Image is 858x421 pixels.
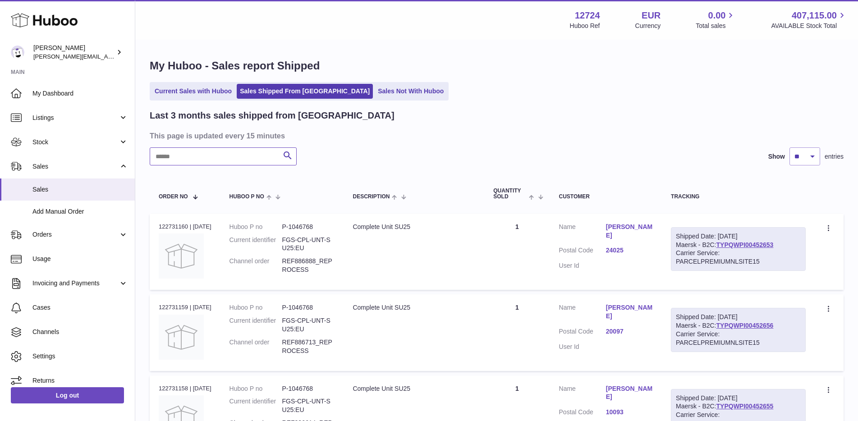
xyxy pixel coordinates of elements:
dt: Current identifier [229,236,282,253]
span: Order No [159,194,188,200]
img: sebastian@ffern.co [11,46,24,59]
dd: FGS-CPL-UNT-SU25:EU [282,316,335,334]
span: Add Manual Order [32,207,128,216]
dt: Name [559,223,606,242]
div: Tracking [671,194,806,200]
span: Description [353,194,390,200]
dd: P-1046768 [282,303,335,312]
h2: Last 3 months sales shipped from [GEOGRAPHIC_DATA] [150,110,395,122]
span: Returns [32,376,128,385]
a: TYPQWPI00452655 [716,403,774,410]
img: no-photo.jpg [159,233,204,279]
div: Complete Unit SU25 [353,384,475,393]
span: My Dashboard [32,89,128,98]
span: Quantity Sold [493,188,527,200]
a: 24025 [606,246,653,255]
td: 1 [484,294,550,371]
span: AVAILABLE Stock Total [771,22,847,30]
a: 10093 [606,408,653,416]
div: Carrier Service: PARCELPREMIUMNLSITE15 [676,330,801,347]
dt: Huboo P no [229,223,282,231]
a: Log out [11,387,124,403]
div: 122731160 | [DATE] [159,223,211,231]
dt: Huboo P no [229,384,282,393]
dt: Name [559,303,606,323]
dd: FGS-CPL-UNT-SU25:EU [282,397,335,414]
div: Shipped Date: [DATE] [676,313,801,321]
h1: My Huboo - Sales report Shipped [150,59,844,73]
a: TYPQWPI00452653 [716,241,774,248]
div: [PERSON_NAME] [33,44,115,61]
dt: User Id [559,261,606,270]
img: no-photo.jpg [159,315,204,360]
div: Shipped Date: [DATE] [676,394,801,403]
dt: Name [559,384,606,404]
span: Huboo P no [229,194,264,200]
span: Settings [32,352,128,361]
a: 407,115.00 AVAILABLE Stock Total [771,9,847,30]
strong: EUR [642,9,661,22]
div: Maersk - B2C: [671,308,806,352]
dt: Channel order [229,257,282,274]
strong: 12724 [575,9,600,22]
span: 0.00 [708,9,726,22]
span: [PERSON_NAME][EMAIL_ADDRESS][DOMAIN_NAME] [33,53,181,60]
div: 122731158 | [DATE] [159,384,211,393]
dt: Current identifier [229,397,282,414]
span: Sales [32,162,119,171]
div: Carrier Service: PARCELPREMIUMNLSITE15 [676,249,801,266]
a: Sales Shipped From [GEOGRAPHIC_DATA] [237,84,373,99]
span: 407,115.00 [792,9,837,22]
a: Current Sales with Huboo [151,84,235,99]
dt: Postal Code [559,327,606,338]
span: Sales [32,185,128,194]
td: 1 [484,214,550,290]
dd: P-1046768 [282,384,335,393]
span: entries [825,152,844,161]
div: 122731159 | [DATE] [159,303,211,311]
label: Show [768,152,785,161]
span: Stock [32,138,119,146]
span: Channels [32,328,128,336]
div: Currency [635,22,661,30]
span: Orders [32,230,119,239]
dt: Current identifier [229,316,282,334]
span: Cases [32,303,128,312]
span: Listings [32,114,119,122]
dt: Postal Code [559,246,606,257]
div: Maersk - B2C: [671,227,806,271]
div: Complete Unit SU25 [353,303,475,312]
a: 20097 [606,327,653,336]
a: TYPQWPI00452656 [716,322,774,329]
div: Customer [559,194,653,200]
dd: P-1046768 [282,223,335,231]
dt: User Id [559,343,606,351]
span: Invoicing and Payments [32,279,119,288]
div: Complete Unit SU25 [353,223,475,231]
div: Huboo Ref [570,22,600,30]
a: Sales Not With Huboo [375,84,447,99]
a: [PERSON_NAME] [606,384,653,402]
a: [PERSON_NAME] [606,223,653,240]
dd: FGS-CPL-UNT-SU25:EU [282,236,335,253]
dt: Huboo P no [229,303,282,312]
span: Total sales [696,22,736,30]
div: Shipped Date: [DATE] [676,232,801,241]
dd: REF886713_REPROCESS [282,338,335,355]
dt: Channel order [229,338,282,355]
h3: This page is updated every 15 minutes [150,131,841,141]
a: 0.00 Total sales [696,9,736,30]
dd: REF886888_REPROCESS [282,257,335,274]
a: [PERSON_NAME] [606,303,653,320]
dt: Postal Code [559,408,606,419]
span: Usage [32,255,128,263]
